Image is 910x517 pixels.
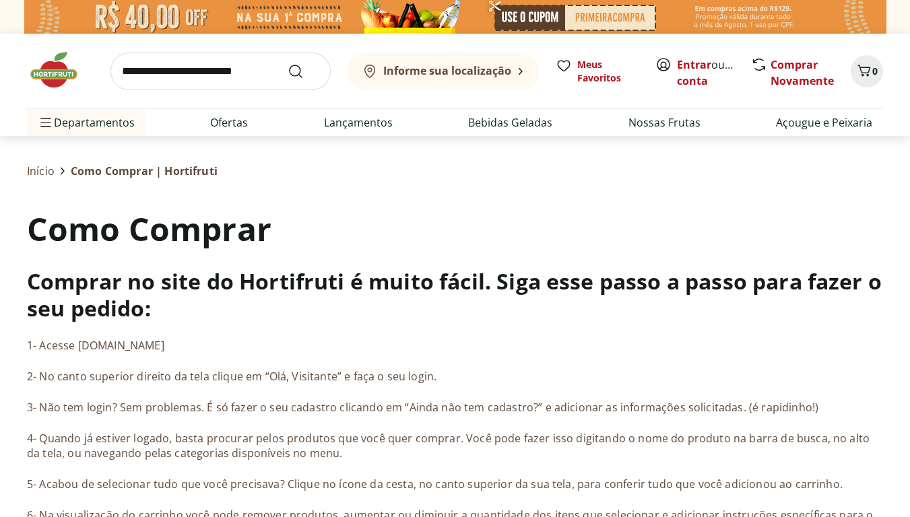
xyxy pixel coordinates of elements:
[27,50,94,90] img: Hortifruti
[27,400,883,415] p: 3- Não tem login? Sem problemas. É só fazer o seu cadastro clicando em “Ainda não tem cadastro?” ...
[27,477,883,491] p: 5- Acabou de selecionar tudo que você precisava? Clique no ícone da cesta, no canto superior da s...
[27,206,883,252] h1: Como Comprar
[556,58,639,85] a: Meus Favoritos
[851,55,883,88] button: Carrinho
[468,114,552,131] a: Bebidas Geladas
[27,369,883,384] p: 2- No canto superior direito da tela clique em “Olá, Visitante” e faça o seu login.
[771,57,834,88] a: Comprar Novamente
[628,114,701,131] a: Nossas Frutas
[38,106,54,139] button: Menu
[677,57,751,88] a: Criar conta
[27,431,883,460] p: 4- Quando já estiver logado, basta procurar pelos produtos que você quer comprar. Você pode fazer...
[872,65,878,77] span: 0
[677,57,737,89] span: ou
[27,338,883,353] p: 1- Acesse [DOMAIN_NAME]
[288,63,320,79] button: Submit Search
[776,114,872,131] a: Açougue e Peixaria
[383,63,511,78] b: Informe sua localização
[324,114,393,131] a: Lançamentos
[38,106,135,139] span: Departamentos
[110,53,331,90] input: search
[347,53,540,90] button: Informe sua localização
[577,58,639,85] span: Meus Favoritos
[677,57,711,72] a: Entrar
[210,114,248,131] a: Ofertas
[27,268,883,322] h3: Comprar no site do Hortifruti é muito fácil. Siga esse passo a passo para fazer o seu pedido:
[27,166,55,176] a: Início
